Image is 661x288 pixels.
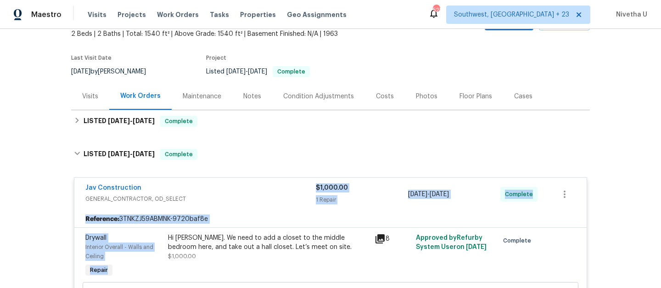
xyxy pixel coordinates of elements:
h6: LISTED [84,149,155,160]
span: Last Visit Date [71,55,112,61]
div: 8 [375,233,410,244]
span: - [108,151,155,157]
div: Costs [376,92,394,101]
span: Project [206,55,226,61]
span: Repair [86,265,112,275]
span: Interior Overall - Walls and Ceiling [85,244,153,259]
span: [DATE] [226,68,246,75]
span: [DATE] [408,191,427,198]
div: Condition Adjustments [283,92,354,101]
div: Cases [514,92,532,101]
span: [DATE] [108,151,130,157]
div: LISTED [DATE]-[DATE]Complete [71,140,590,169]
span: Listed [206,68,310,75]
span: [DATE] [430,191,449,198]
span: Tasks [210,11,229,18]
div: LISTED [DATE]-[DATE]Complete [71,110,590,132]
span: Complete [161,117,196,126]
span: Visits [88,10,106,19]
span: Complete [505,190,537,199]
div: Photos [416,92,437,101]
span: [DATE] [133,151,155,157]
div: Notes [243,92,261,101]
h6: LISTED [84,116,155,127]
div: Floor Plans [459,92,492,101]
span: Complete [503,236,535,245]
span: GENERAL_CONTRACTOR, OD_SELECT [85,194,316,203]
div: 3TNKZJ59ABMNK-9720baf8e [74,211,587,227]
div: 528 [433,6,439,15]
span: Approved by Refurby System User on [416,235,487,250]
div: Hi [PERSON_NAME]. We need to add a closet to the middle bedroom here, and take out a hall closet.... [168,233,369,252]
span: $1,000.00 [316,185,348,191]
span: Work Orders [157,10,199,19]
span: [DATE] [71,68,90,75]
span: - [108,118,155,124]
span: Complete [161,150,196,159]
div: Visits [82,92,98,101]
span: Complete [274,69,309,74]
span: Projects [118,10,146,19]
b: Reference: [85,215,119,224]
span: [DATE] [133,118,155,124]
span: [DATE] [108,118,130,124]
span: 2 Beds | 2 Baths | Total: 1540 ft² | Above Grade: 1540 ft² | Basement Finished: N/A | 1963 [71,29,404,39]
span: Drywall [85,235,106,241]
span: - [408,190,449,199]
span: $1,000.00 [168,254,196,259]
span: Geo Assignments [287,10,347,19]
span: [DATE] [466,244,487,250]
div: Work Orders [120,91,161,101]
span: Nivetha U [612,10,647,19]
div: by [PERSON_NAME] [71,66,157,77]
span: Properties [240,10,276,19]
span: - [226,68,267,75]
span: [DATE] [248,68,267,75]
div: Maintenance [183,92,221,101]
span: Southwest, [GEOGRAPHIC_DATA] + 23 [454,10,569,19]
div: 1 Repair [316,195,408,204]
a: Jav Construction [85,185,141,191]
span: Maestro [31,10,62,19]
